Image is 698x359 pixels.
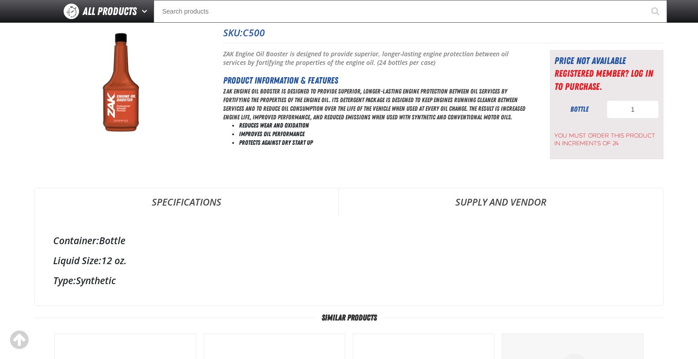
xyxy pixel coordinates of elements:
div: Price not available [554,54,659,67]
p: ZAK Engine Oil Booster is designed to provide superior, longer-lasting engine protection between ... [223,50,527,67]
a: Specifications [35,188,338,216]
a: Registered Member? Log In to purchase. [554,68,653,92]
span: You must order this product in increments of 24 [554,128,659,148]
label: Container: [53,234,99,247]
a: Supply and Vendor [339,188,663,216]
li: Protects Against Dry Start Up [239,138,527,147]
p: ZAK Engine Oil Booster is designed to provide superior, longer-lasting engine protection between ... [223,87,527,122]
input: Product Quantity [607,100,659,118]
div: bottle [554,104,604,114]
span: All Products [83,3,137,20]
p: SKU: [223,26,663,39]
img: Synthetic Engine Oil Booster - ZAK Products [35,19,207,151]
div: Synthetic [53,274,645,287]
div: Bottle [53,234,645,247]
label: Liquid Size: [53,254,101,267]
label: Type: [53,274,76,287]
div: Scroll to the top [9,330,29,350]
li: Reduces Wear and Oxidation [239,121,527,130]
div: 12 oz. [53,254,645,267]
span: C500 [243,26,265,39]
h2: Product Information & Features [223,74,527,87]
span: Similar Products [314,313,384,322]
li: Improves Oil Performance [239,130,527,138]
